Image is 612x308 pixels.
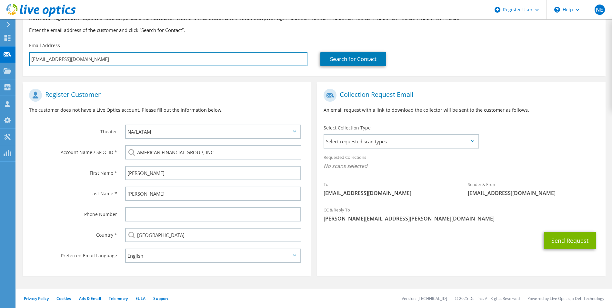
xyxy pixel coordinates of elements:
[324,89,596,102] h1: Collection Request Email
[402,296,447,301] li: Version: [TECHNICAL_ID]
[29,107,304,114] p: The customer does not have a Live Optics account. Please fill out the information below.
[29,166,117,176] label: First Name *
[29,249,117,259] label: Preferred Email Language
[29,187,117,197] label: Last Name *
[317,150,605,174] div: Requested Collections
[527,296,604,301] li: Powered by Live Optics, a Dell Technology
[455,296,520,301] li: © 2025 Dell Inc. All Rights Reserved
[324,190,455,197] span: [EMAIL_ADDRESS][DOMAIN_NAME]
[29,145,117,156] label: Account Name / SFDC ID *
[109,296,128,301] a: Telemetry
[56,296,71,301] a: Cookies
[544,232,596,249] button: Send Request
[29,207,117,218] label: Phone Number
[324,215,599,222] span: [PERSON_NAME][EMAIL_ADDRESS][PERSON_NAME][DOMAIN_NAME]
[317,203,605,225] div: CC & Reply To
[153,296,168,301] a: Support
[324,107,599,114] p: An email request with a link to download the collector will be sent to the customer as follows.
[29,125,117,135] label: Theater
[324,125,371,131] label: Select Collection Type
[135,296,145,301] a: EULA
[29,26,599,34] h3: Enter the email address of the customer and click “Search for Contact”.
[324,135,478,148] span: Select requested scan types
[29,89,301,102] h1: Register Customer
[29,42,60,49] label: Email Address
[461,178,606,200] div: Sender & From
[317,178,461,200] div: To
[595,5,605,15] span: NE
[29,228,117,238] label: Country *
[79,296,101,301] a: Ads & Email
[554,7,560,13] svg: \n
[468,190,599,197] span: [EMAIL_ADDRESS][DOMAIN_NAME]
[324,162,599,169] span: No scans selected
[24,296,49,301] a: Privacy Policy
[320,52,386,66] a: Search for Contact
